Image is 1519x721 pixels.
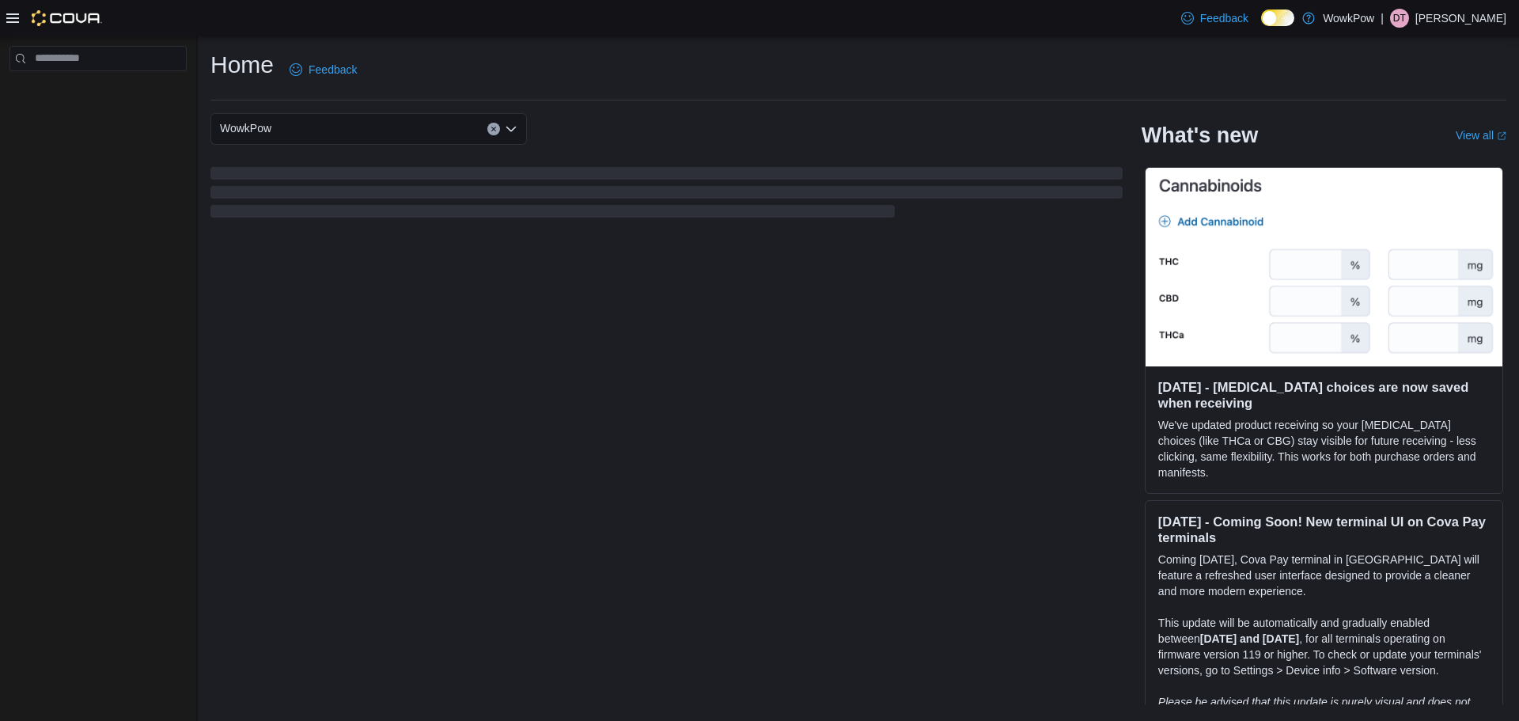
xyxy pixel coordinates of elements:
span: WowkPow [220,119,271,138]
svg: External link [1497,131,1506,141]
span: DT [1393,9,1406,28]
p: WowkPow [1323,9,1374,28]
h2: What's new [1142,123,1258,148]
button: Clear input [487,123,500,135]
span: Feedback [309,62,357,78]
h1: Home [210,49,274,81]
span: Loading [210,170,1123,221]
nav: Complex example [9,74,187,112]
h3: [DATE] - Coming Soon! New terminal UI on Cova Pay terminals [1158,514,1490,545]
a: Feedback [283,54,363,85]
button: Open list of options [505,123,517,135]
p: We've updated product receiving so your [MEDICAL_DATA] choices (like THCa or CBG) stay visible fo... [1158,417,1490,480]
img: Cova [32,10,102,26]
span: Feedback [1200,10,1248,26]
span: Dark Mode [1261,26,1262,27]
a: Feedback [1175,2,1255,34]
strong: [DATE] and [DATE] [1200,632,1299,645]
input: Dark Mode [1261,9,1294,26]
p: Coming [DATE], Cova Pay terminal in [GEOGRAPHIC_DATA] will feature a refreshed user interface des... [1158,552,1490,599]
a: View allExternal link [1456,129,1506,142]
h3: [DATE] - [MEDICAL_DATA] choices are now saved when receiving [1158,379,1490,411]
div: Derrick Taylor [1390,9,1409,28]
p: This update will be automatically and gradually enabled between , for all terminals operating on ... [1158,615,1490,678]
p: | [1381,9,1384,28]
p: [PERSON_NAME] [1415,9,1506,28]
